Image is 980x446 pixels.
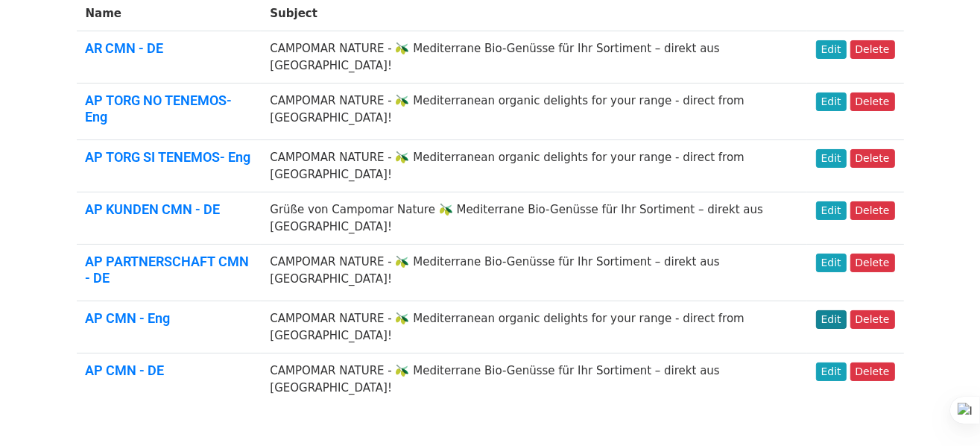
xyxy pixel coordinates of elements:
[816,310,847,329] a: Edit
[261,192,806,245] td: Grüße von Campomar Nature 🫒 Mediterrane Bio-Genüsse für Ihr Sortiment – direkt aus [GEOGRAPHIC_DA...
[816,254,847,272] a: Edit
[86,149,251,165] a: AP TORG SI TENEMOS- Eng
[261,31,806,84] td: CAMPOMAR NATURE - 🫒 Mediterrane Bio-Genüsse für Ihr Sortiment – direkt aus [GEOGRAPHIC_DATA]!
[261,354,806,406] td: CAMPOMAR NATURE - 🫒 Mediterrane Bio-Genüsse für Ihr Sortiment – direkt aus [GEOGRAPHIC_DATA]!
[816,149,847,168] a: Edit
[261,84,806,140] td: CAMPOMAR NATURE - 🫒 Mediterranean organic delights for your range - direct from [GEOGRAPHIC_DATA]!
[261,245,806,301] td: CAMPOMAR NATURE - 🫒 Mediterrane Bio-Genüsse für Ihr Sortiment – direkt aus [GEOGRAPHIC_DATA]!
[850,362,895,381] a: Delete
[816,40,847,59] a: Edit
[86,40,164,56] a: AR CMN - DE
[850,149,895,168] a: Delete
[905,374,980,446] iframe: Chat Widget
[261,140,806,192] td: CAMPOMAR NATURE - 🫒 Mediterranean organic delights for your range - direct from [GEOGRAPHIC_DATA]!
[905,374,980,446] div: Chat-Widget
[816,92,847,111] a: Edit
[86,362,165,378] a: AP CMN - DE
[86,310,171,326] a: AP CMN - Eng
[850,310,895,329] a: Delete
[86,254,250,286] a: AP PARTNERSCHAFT CMN - DE
[850,201,895,220] a: Delete
[261,301,806,354] td: CAMPOMAR NATURE - 🫒 Mediterranean organic delights for your range - direct from [GEOGRAPHIC_DATA]!
[816,362,847,381] a: Edit
[86,201,221,217] a: AP KUNDEN CMN - DE
[850,254,895,272] a: Delete
[86,92,233,125] a: AP TORG NO TENEMOS- Eng
[850,92,895,111] a: Delete
[816,201,847,220] a: Edit
[850,40,895,59] a: Delete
